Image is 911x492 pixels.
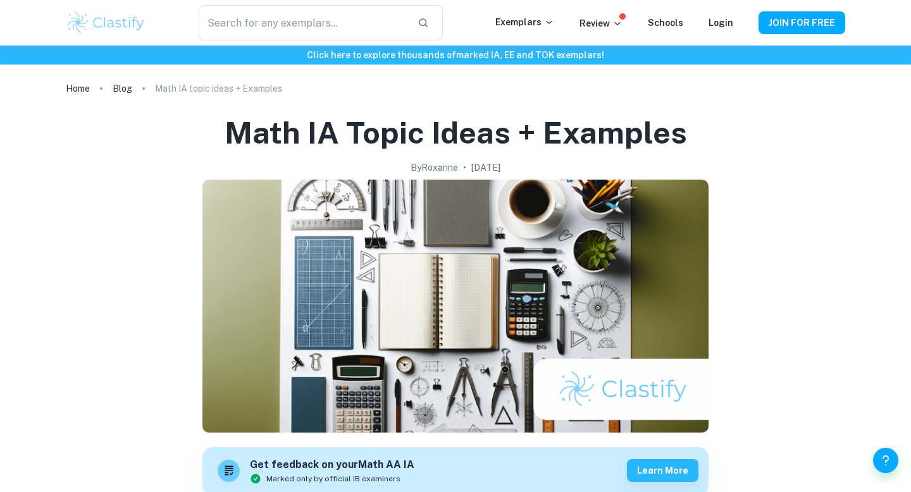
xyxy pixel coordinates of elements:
a: Login [709,18,733,28]
a: Home [66,80,90,97]
h1: Math IA topic ideas + Examples [225,113,687,153]
button: Learn more [627,459,698,482]
img: Clastify logo [66,10,146,35]
p: • [463,161,466,175]
button: Help and Feedback [873,448,898,473]
span: Marked only by official IB examiners [266,473,400,484]
a: Blog [113,80,132,97]
h6: Click here to explore thousands of marked IA, EE and TOK exemplars ! [3,48,908,62]
h2: [DATE] [471,161,500,175]
h2: By Roxanne [411,161,458,175]
img: Math IA topic ideas + Examples cover image [202,180,709,433]
p: Exemplars [495,15,554,29]
button: JOIN FOR FREE [759,11,845,34]
input: Search for any exemplars... [199,5,407,40]
p: Math IA topic ideas + Examples [155,82,282,95]
p: Review [579,16,623,30]
a: Schools [648,18,683,28]
h6: Get feedback on your Math AA IA [250,457,414,473]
